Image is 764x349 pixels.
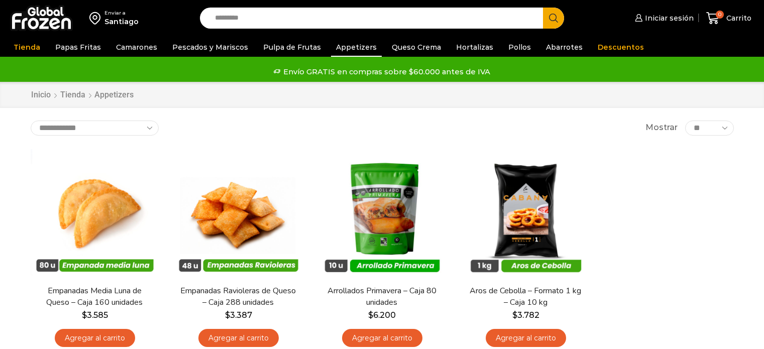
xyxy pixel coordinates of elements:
a: Hortalizas [451,38,498,57]
a: Camarones [111,38,162,57]
span: $ [512,310,517,320]
a: Agregar al carrito: “Aros de Cebolla - Formato 1 kg - Caja 10 kg” [486,329,566,347]
a: Iniciar sesión [632,8,694,28]
span: Iniciar sesión [642,13,694,23]
bdi: 3.782 [512,310,539,320]
a: Arrollados Primavera – Caja 80 unidades [324,285,440,308]
a: Tienda [60,89,86,101]
a: Papas Fritas [50,38,106,57]
a: Pollos [503,38,536,57]
a: Aros de Cebolla – Formato 1 kg – Caja 10 kg [468,285,583,308]
img: address-field-icon.svg [89,10,104,27]
a: Empanadas Ravioleras de Queso – Caja 288 unidades [180,285,296,308]
a: Appetizers [331,38,382,57]
a: Pescados y Mariscos [167,38,253,57]
span: Mostrar [645,122,678,134]
a: Descuentos [593,38,649,57]
select: Pedido de la tienda [31,121,159,136]
a: Agregar al carrito: “Arrollados Primavera - Caja 80 unidades” [342,329,422,347]
button: Search button [543,8,564,29]
span: $ [225,310,230,320]
div: Santiago [104,17,139,27]
nav: Breadcrumb [31,89,134,101]
span: Carrito [724,13,751,23]
a: 0 Carrito [704,7,754,30]
a: Abarrotes [541,38,588,57]
a: Empanadas Media Luna de Queso – Caja 160 unidades [37,285,152,308]
div: Enviar a [104,10,139,17]
span: 0 [716,11,724,19]
a: Inicio [31,89,51,101]
a: Tienda [9,38,45,57]
bdi: 6.200 [368,310,396,320]
a: Agregar al carrito: “Empanadas Ravioleras de Queso - Caja 288 unidades” [198,329,279,347]
span: $ [82,310,87,320]
bdi: 3.387 [225,310,252,320]
a: Agregar al carrito: “Empanadas Media Luna de Queso - Caja 160 unidades” [55,329,135,347]
a: Pulpa de Frutas [258,38,326,57]
span: $ [368,310,373,320]
h1: Appetizers [94,90,134,99]
a: Queso Crema [387,38,446,57]
bdi: 3.585 [82,310,108,320]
